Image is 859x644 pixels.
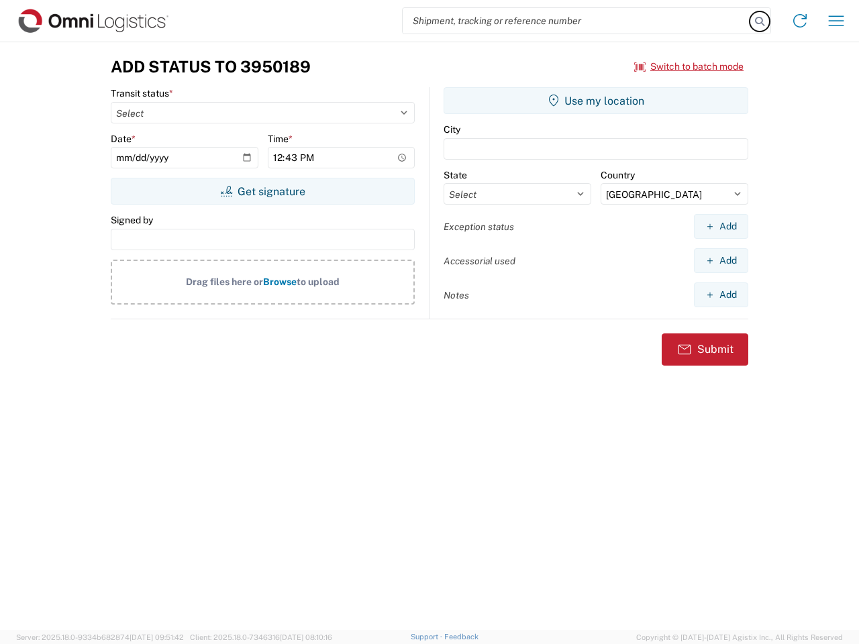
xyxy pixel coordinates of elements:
label: Time [268,133,293,145]
button: Add [694,282,748,307]
span: [DATE] 08:10:16 [280,633,332,641]
span: Drag files here or [186,276,263,287]
span: Server: 2025.18.0-9334b682874 [16,633,184,641]
label: Signed by [111,214,153,226]
span: to upload [297,276,340,287]
label: Transit status [111,87,173,99]
button: Submit [662,333,748,366]
h3: Add Status to 3950189 [111,57,311,76]
a: Support [411,633,444,641]
label: City [444,123,460,136]
button: Add [694,248,748,273]
label: Exception status [444,221,514,233]
label: Notes [444,289,469,301]
label: Accessorial used [444,255,515,267]
span: Client: 2025.18.0-7346316 [190,633,332,641]
label: Country [601,169,635,181]
button: Add [694,214,748,239]
button: Use my location [444,87,748,114]
button: Get signature [111,178,415,205]
button: Switch to batch mode [634,56,744,78]
span: [DATE] 09:51:42 [130,633,184,641]
input: Shipment, tracking or reference number [403,8,750,34]
label: State [444,169,467,181]
span: Browse [263,276,297,287]
span: Copyright © [DATE]-[DATE] Agistix Inc., All Rights Reserved [636,631,843,643]
a: Feedback [444,633,478,641]
label: Date [111,133,136,145]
